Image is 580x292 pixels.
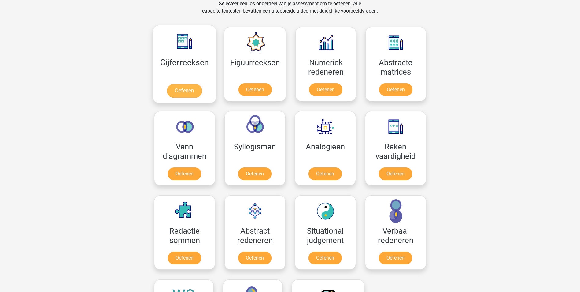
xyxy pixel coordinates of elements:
[168,252,201,264] a: Oefenen
[379,252,412,264] a: Oefenen
[379,83,412,96] a: Oefenen
[168,167,201,180] a: Oefenen
[308,167,342,180] a: Oefenen
[308,252,342,264] a: Oefenen
[238,167,272,180] a: Oefenen
[379,167,412,180] a: Oefenen
[167,84,202,98] a: Oefenen
[238,83,272,96] a: Oefenen
[238,252,272,264] a: Oefenen
[309,83,342,96] a: Oefenen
